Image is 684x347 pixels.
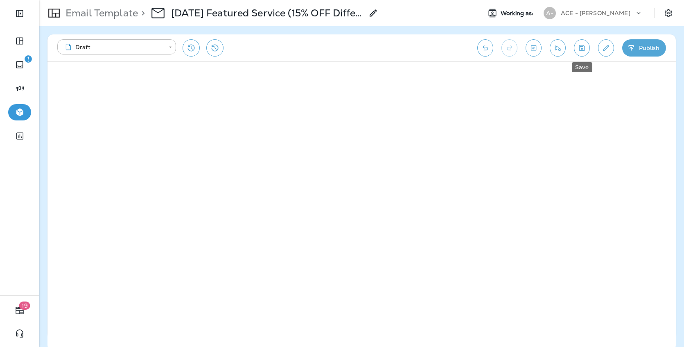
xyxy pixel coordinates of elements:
div: Draft [63,43,163,51]
button: Undo [477,39,493,57]
button: Restore from previous version [183,39,200,57]
p: Email Template [62,7,138,19]
div: September 2025 Featured Service (15% OFF Differentials & Transfer Cases, 15% OFF Wiper Blades) [171,7,363,19]
div: A- [544,7,556,19]
p: ACE - [PERSON_NAME] [561,10,630,16]
button: Save [574,39,590,57]
button: View Changelog [206,39,223,57]
p: [DATE] Featured Service (15% OFF Differentials & Transfer Cases, 15% OFF Wiper Blades) [171,7,363,19]
button: Send test email [550,39,566,57]
button: Expand Sidebar [8,5,31,22]
p: > [138,7,145,19]
button: Toggle preview [526,39,542,57]
span: 19 [19,302,30,310]
button: Publish [622,39,666,57]
button: 19 [8,302,31,319]
div: Save [572,62,592,72]
span: Working as: [501,10,535,17]
button: Edit details [598,39,614,57]
button: Settings [661,6,676,20]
